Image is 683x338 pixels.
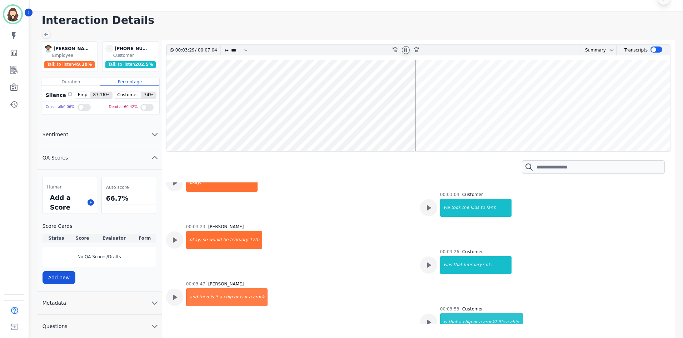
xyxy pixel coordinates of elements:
[105,61,156,68] div: Talk to listen
[222,231,229,249] div: be
[609,47,614,53] svg: chevron down
[46,102,75,112] div: Cross talk 0.06 %
[210,288,215,306] div: is
[43,234,70,243] th: Status
[462,192,483,197] div: Customer
[37,315,162,338] button: Questions chevron down
[249,231,263,249] div: 17th
[115,45,150,53] div: [PHONE_NUMBER]
[186,281,205,287] div: 00:03:47
[480,199,485,217] div: to
[252,288,267,306] div: crack
[75,92,90,98] span: Emp
[141,92,156,98] span: 74 %
[105,45,113,53] span: -
[248,288,252,306] div: a
[49,191,85,214] div: Add a Score
[44,61,95,68] div: Talk to listen
[100,78,159,86] div: Percentage
[43,271,76,284] button: Add new
[229,231,249,249] div: february
[175,45,195,55] div: 00:03:29
[441,256,453,274] div: was
[37,292,162,315] button: Metadata chevron down
[450,199,461,217] div: took
[42,14,676,27] h1: Interaction Details
[37,123,162,146] button: Sentiment chevron down
[461,199,470,217] div: the
[606,47,614,53] button: chevron down
[135,62,153,67] span: 202.5 %
[37,323,73,330] span: Questions
[579,45,606,55] div: Summary
[187,174,258,192] div: okay,
[41,78,100,86] div: Duration
[498,313,505,331] div: it's
[187,288,199,306] div: and
[202,231,208,249] div: so
[448,313,458,331] div: that
[462,306,483,312] div: Customer
[175,45,219,55] div: /
[196,45,216,55] div: 00:07:04
[472,313,478,331] div: or
[186,224,205,230] div: 00:03:23
[453,256,463,274] div: that
[70,234,95,243] th: Score
[485,256,512,274] div: ok.
[462,313,472,331] div: chip
[187,231,202,249] div: okay,
[37,299,72,307] span: Metadata
[52,53,96,58] div: Employee
[54,45,89,53] div: [PERSON_NAME]
[37,131,74,138] span: Sentiment
[150,130,159,139] svg: chevron down
[4,6,21,23] img: Bordered avatar
[440,306,459,312] div: 00:03:53
[233,288,239,306] div: or
[134,234,156,243] th: Form
[441,199,450,217] div: we
[105,183,153,192] div: Auto score
[463,256,485,274] div: february?
[109,102,138,112] div: Dead air 60.42 %
[458,313,462,331] div: a
[223,288,233,306] div: chip
[478,313,482,331] div: a
[113,53,157,58] div: Customer
[44,92,73,99] div: Silence
[208,281,244,287] div: [PERSON_NAME]
[74,62,92,67] span: 49.38 %
[208,224,244,230] div: [PERSON_NAME]
[150,322,159,330] svg: chevron down
[150,299,159,307] svg: chevron down
[440,249,459,255] div: 00:03:26
[47,184,63,190] span: Human
[114,92,141,98] span: Customer
[470,199,480,217] div: kids
[43,247,156,267] div: No QA Scores/Drafts
[624,45,648,55] div: Transcripts
[509,313,523,331] div: chip.
[198,288,209,306] div: then
[105,192,153,205] div: 66.7%
[239,288,244,306] div: is
[208,231,223,249] div: would
[90,92,113,98] span: 87.16 %
[441,313,448,331] div: is
[43,222,156,230] h3: Score Cards
[95,234,134,243] th: Evaluator
[37,154,74,161] span: QA Scores
[440,192,459,197] div: 00:03:04
[219,288,223,306] div: a
[462,249,483,255] div: Customer
[485,199,512,217] div: farm.
[37,146,162,170] button: QA Scores chevron up
[150,153,159,162] svg: chevron up
[505,313,509,331] div: a
[482,313,498,331] div: crack?
[244,288,248,306] div: it
[214,288,219,306] div: it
